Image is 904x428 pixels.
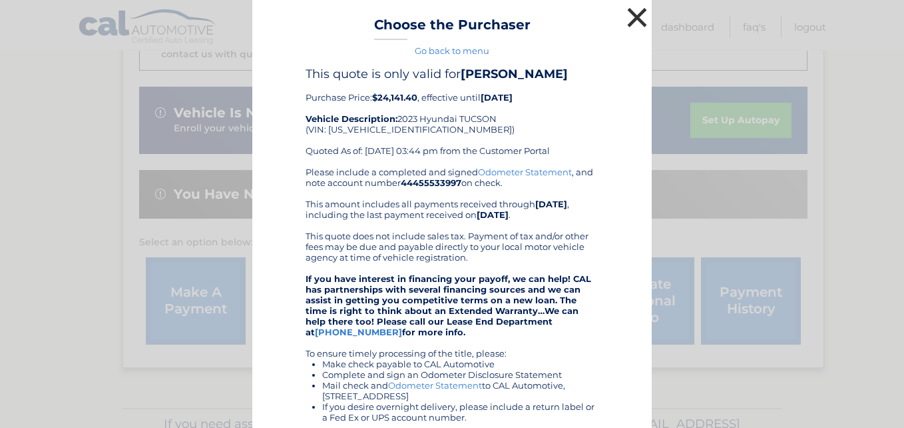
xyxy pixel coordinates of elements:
a: Go back to menu [415,45,489,56]
b: $24,141.40 [372,92,417,103]
strong: If you have interest in financing your payoff, we can help! CAL has partnerships with several fin... [306,273,591,337]
li: Mail check and to CAL Automotive, [STREET_ADDRESS] [322,380,598,401]
a: Odometer Statement [388,380,482,391]
strong: Vehicle Description: [306,113,397,124]
b: [PERSON_NAME] [461,67,568,81]
a: Odometer Statement [478,167,572,177]
b: 44455533997 [401,177,461,188]
b: [DATE] [535,199,567,209]
li: Make check payable to CAL Automotive [322,359,598,369]
a: [PHONE_NUMBER] [315,327,402,337]
b: [DATE] [481,92,513,103]
b: [DATE] [477,209,509,220]
div: Purchase Price: , effective until 2023 Hyundai TUCSON (VIN: [US_VEHICLE_IDENTIFICATION_NUMBER]) Q... [306,67,598,167]
h3: Choose the Purchaser [374,17,531,40]
li: If you desire overnight delivery, please include a return label or a Fed Ex or UPS account number. [322,401,598,423]
li: Complete and sign an Odometer Disclosure Statement [322,369,598,380]
h4: This quote is only valid for [306,67,598,81]
button: × [624,4,650,31]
